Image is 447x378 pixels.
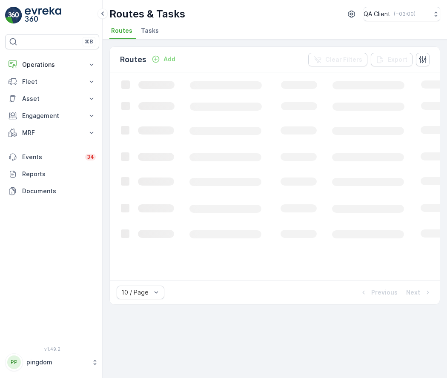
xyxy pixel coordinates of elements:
button: MRF [5,124,99,141]
button: Fleet [5,73,99,90]
span: v 1.49.2 [5,346,99,352]
p: ( +03:00 ) [394,11,415,17]
button: Asset [5,90,99,107]
button: Clear Filters [308,53,367,66]
button: Previous [358,287,398,298]
button: Engagement [5,107,99,124]
p: Routes & Tasks [109,7,185,21]
p: Events [22,153,80,161]
p: Export [388,55,407,64]
p: Fleet [22,77,82,86]
p: Asset [22,94,82,103]
div: PP [7,355,21,369]
p: QA Client [364,10,390,18]
p: ⌘B [85,38,93,45]
a: Events34 [5,149,99,166]
p: Next [406,288,420,297]
button: QA Client(+03:00) [364,7,440,21]
p: 34 [87,154,94,160]
img: logo [5,7,22,24]
button: Add [148,54,179,64]
img: logo_light-DOdMpM7g.png [25,7,61,24]
p: Reports [22,170,96,178]
a: Reports [5,166,99,183]
p: MRF [22,129,82,137]
p: Clear Filters [325,55,362,64]
p: Documents [22,187,96,195]
p: pingdom [26,358,87,367]
span: Tasks [141,26,159,35]
button: Operations [5,56,99,73]
p: Add [163,55,175,63]
p: Previous [371,288,398,297]
button: PPpingdom [5,353,99,371]
a: Documents [5,183,99,200]
button: Next [405,287,433,298]
p: Routes [120,54,146,66]
button: Export [371,53,413,66]
span: Routes [111,26,132,35]
p: Operations [22,60,82,69]
p: Engagement [22,112,82,120]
